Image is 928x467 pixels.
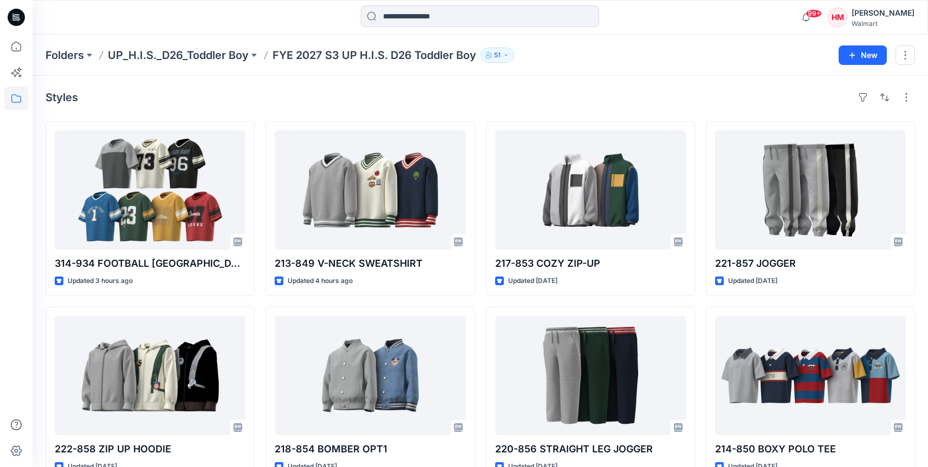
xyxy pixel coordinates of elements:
[275,130,465,249] a: 213-849 V-NECK SWEATSHIRT
[68,275,133,287] p: Updated 3 hours ago
[852,19,914,28] div: Walmart
[108,48,249,63] a: UP_H.I.S._D26_Toddler Boy
[495,130,686,249] a: 217-853 COZY ZIP-UP
[481,48,514,63] button: 51
[275,256,465,271] p: 213-849 V-NECK SWEATSHIRT
[715,316,906,435] a: 214-850 BOXY POLO TEE
[715,442,906,457] p: 214-850 BOXY POLO TEE
[806,9,822,18] span: 99+
[839,45,887,65] button: New
[495,316,686,435] a: 220-856 STRAIGHT LEG JOGGER
[715,130,906,249] a: 221-857 JOGGER
[495,442,686,457] p: 220-856 STRAIGHT LEG JOGGER
[828,8,847,27] div: HM
[272,48,476,63] p: FYE 2027 S3 UP H.I.S. D26 Toddler Boy
[288,275,353,287] p: Updated 4 hours ago
[495,256,686,271] p: 217-853 COZY ZIP-UP
[494,49,501,61] p: 51
[275,316,465,435] a: 218-854 BOMBER OPT1
[55,256,245,271] p: 314-934 FOOTBALL [GEOGRAPHIC_DATA]
[275,442,465,457] p: 218-854 BOMBER OPT1
[715,256,906,271] p: 221-857 JOGGER
[46,91,78,104] h4: Styles
[508,275,557,287] p: Updated [DATE]
[728,275,777,287] p: Updated [DATE]
[852,6,914,19] div: [PERSON_NAME]
[55,316,245,435] a: 222-858 ZIP UP HOODIE
[46,48,84,63] a: Folders
[55,442,245,457] p: 222-858 ZIP UP HOODIE
[55,130,245,249] a: 314-934 FOOTBALL JERSEY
